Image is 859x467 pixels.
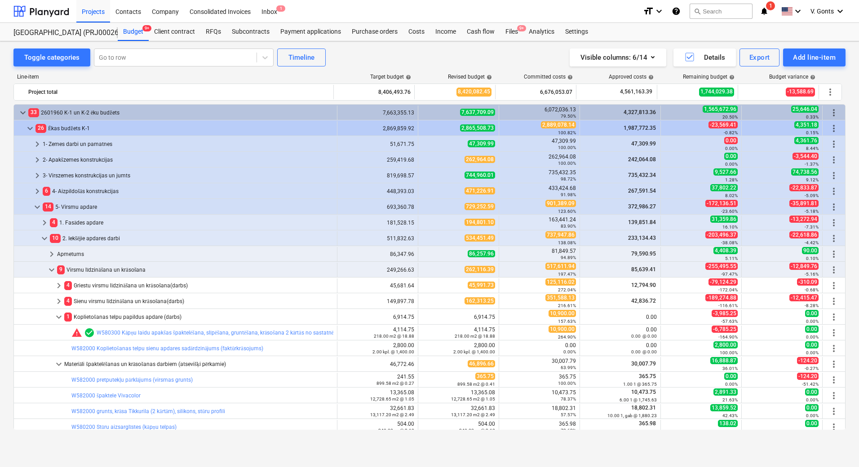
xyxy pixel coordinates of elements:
span: 262,964.08 [465,156,495,163]
small: 272.04% [558,287,576,292]
span: More actions [828,249,839,260]
span: 4,361.76 [794,137,819,144]
div: Line-item [13,74,334,80]
small: 63.99% [561,365,576,370]
span: 0.00 [724,137,738,144]
span: 30,007.79 [630,361,657,367]
span: 4 [64,281,72,290]
span: keyboard_arrow_right [32,154,43,165]
span: -3,985.25 [712,310,738,317]
span: 4 [64,297,72,305]
div: 149,897.78 [341,298,414,304]
div: 8,406,493.76 [337,85,411,99]
div: Project total [28,85,330,99]
iframe: Chat Widget [814,424,859,467]
span: 2,865,508.73 [460,124,495,132]
span: 4,408.39 [713,247,738,254]
small: 83.90% [561,224,576,229]
span: More actions [828,233,839,244]
span: 534,451.49 [465,234,495,242]
span: -6,785.25 [712,326,738,333]
a: W582000 grunts, krāsa Tikkurila (2 kārtām), silikons, stūru profili [71,408,225,414]
span: help [727,75,735,80]
span: 10,900.00 [549,326,576,333]
span: Committed costs exceed revised budget [71,327,82,338]
div: 1. Fasādes apdare [50,216,333,230]
div: 2- Apakšzemes konstrukcijas [43,153,333,167]
span: 1,565,672.96 [703,106,738,113]
div: Files [500,23,523,41]
a: Subcontracts [226,23,275,41]
small: 138.08% [558,240,576,245]
span: keyboard_arrow_right [32,186,43,197]
span: 8,420,082.45 [456,88,491,96]
button: Details [673,48,736,66]
div: 448,393.03 [341,188,414,194]
div: 3- Virszemes konstrukcijas un jumts [43,168,333,183]
div: 819,698.57 [341,172,414,179]
small: 0.00 @ 0.00 [631,349,657,354]
div: 163,441.24 [503,216,576,229]
button: Timeline [277,48,326,66]
div: 0.00 [503,342,576,355]
span: keyboard_arrow_down [46,264,57,275]
div: Virsmu līdzināšana un krāsošana [57,263,333,277]
small: 100.00% [558,161,576,166]
a: W582000 špaktele Vivacolor [71,392,141,399]
div: Ēkas budžets K-1 [35,121,333,136]
span: 46,896.66 [468,360,495,367]
span: 194,801.10 [465,219,495,226]
div: 241.55 [341,374,414,386]
div: 693,360.78 [341,204,414,210]
span: 0.00 [724,373,738,380]
span: 901,389.09 [545,200,576,207]
small: 5.11% [725,256,738,261]
small: 218.00 m2 @ 18.88 [374,334,414,339]
span: 4,561,163.39 [619,88,653,96]
small: 36.01% [722,366,738,371]
small: -23.60% [721,209,738,214]
span: 4 [50,218,58,227]
small: 0.00% [563,349,576,354]
span: 86,257.96 [468,250,495,257]
small: 2.00 kpl. @ 1,400.00 [372,349,414,354]
span: More actions [828,406,839,417]
span: 4,351.18 [794,121,819,128]
small: 123.60% [558,209,576,214]
span: 6 [43,187,50,195]
small: 20.50% [722,115,738,119]
span: More actions [828,280,839,291]
small: 98.72% [561,176,576,181]
small: 0.00 @ 0.00 [631,334,657,339]
span: keyboard_arrow_down [32,202,43,212]
small: -38.08% [721,240,738,245]
span: 42,836.72 [630,298,657,304]
small: 91.98% [561,192,576,197]
div: Budget variance [769,74,815,80]
div: Materiāli špaktelēšanas un krāsošanas darbiem (atsevišķi pērkamie) [64,357,333,371]
span: keyboard_arrow_right [32,139,43,150]
small: -116.61% [718,303,738,308]
span: -13,272.94 [789,216,819,223]
small: 94.89% [561,255,576,260]
div: 0.00 [584,326,657,339]
div: 4,114.75 [422,326,495,339]
div: 47,309.99 [503,138,576,150]
span: -35,891.81 [789,200,819,207]
span: -22,833.87 [789,184,819,191]
div: 259,419.68 [341,157,414,163]
span: keyboard_arrow_right [39,217,50,228]
span: 4,327,813.36 [623,109,657,115]
span: -22,618.86 [789,231,819,238]
a: W582000 pretputekļu pārklājums (virsmas grunts) [71,377,193,383]
div: 46,772.46 [341,361,414,367]
span: More actions [825,87,836,97]
span: More actions [828,312,839,322]
a: Cash flow [461,23,500,41]
small: 100.82% [558,130,576,135]
div: 249,266.63 [341,267,414,273]
a: Client contract [149,23,200,41]
span: 7,637,709.09 [460,109,495,116]
small: -0.68% [805,287,819,292]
